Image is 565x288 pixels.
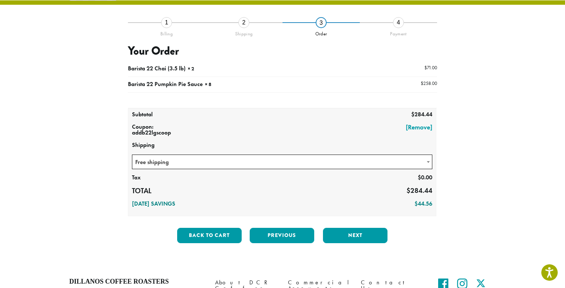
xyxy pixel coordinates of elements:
[188,65,194,72] strong: × 2
[132,155,432,169] span: Free shipping
[250,228,314,243] button: Previous
[128,121,190,139] th: Coupon: addb22lgscoop
[424,65,437,71] bdi: 71.00
[421,80,423,86] span: $
[421,80,437,86] bdi: 258.00
[128,172,190,184] th: Tax
[128,198,299,210] th: [DATE] Savings
[205,28,282,37] div: Shipping
[128,139,436,152] th: Shipping
[194,124,432,131] a: [Remove]
[418,174,432,181] bdi: 0.00
[238,17,249,28] div: 2
[393,17,404,28] div: 4
[414,200,418,207] span: $
[69,278,204,286] h4: Dillanos Coffee Roasters
[161,17,172,28] div: 1
[128,65,186,72] span: Barista 22 Chai (3.5 lb)
[418,174,421,181] span: $
[128,80,203,88] span: Barista 22 Pumpkin Pie Sauce
[323,228,387,243] button: Next
[411,110,432,118] bdi: 284.44
[414,200,432,207] bdi: 44.56
[128,184,190,198] th: Total
[406,186,410,195] span: $
[177,228,242,243] button: Back to cart
[128,44,437,58] h3: Your Order
[411,110,414,118] span: $
[424,65,427,71] span: $
[360,28,437,37] div: Payment
[128,109,190,121] th: Subtotal
[316,17,327,28] div: 3
[128,28,205,37] div: Billing
[406,186,432,195] bdi: 284.44
[205,81,211,87] strong: × 8
[282,28,360,37] div: Order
